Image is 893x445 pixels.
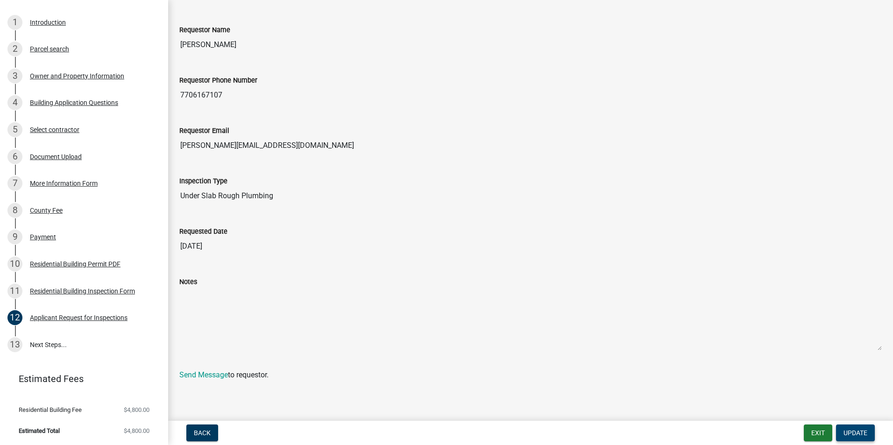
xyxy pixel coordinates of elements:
div: 3 [7,69,22,83]
label: Requestor Name [179,27,230,34]
button: Update [836,424,875,441]
div: Owner and Property Information [30,73,124,79]
div: 8 [7,203,22,218]
button: Exit [804,424,832,441]
div: County Fee [30,207,63,214]
span: $4,800.00 [124,407,149,413]
wm-inspection-request-activity-view: to requestor. [179,11,882,379]
span: $4,800.00 [124,428,149,434]
div: 1 [7,15,22,30]
label: Requested Date [179,229,227,235]
div: 12 [7,310,22,325]
div: Applicant Request for Inspections [30,314,128,321]
div: 6 [7,149,22,164]
div: Residential Building Inspection Form [30,288,135,294]
div: 9 [7,229,22,244]
div: 10 [7,257,22,271]
label: Inspection Type [179,178,227,185]
div: Introduction [30,19,66,26]
div: 2 [7,42,22,56]
span: Back [194,429,211,437]
div: 13 [7,337,22,352]
div: Residential Building Permit PDF [30,261,120,267]
div: Payment [30,234,56,240]
a: Estimated Fees [7,369,153,388]
a: Send Message [179,370,228,379]
div: Document Upload [30,153,82,160]
div: 5 [7,122,22,137]
div: Building Application Questions [30,99,118,106]
div: Parcel search [30,46,69,52]
div: Select contractor [30,126,79,133]
div: More Information Form [30,180,98,187]
span: Update [843,429,867,437]
span: Estimated Total [19,428,60,434]
div: 4 [7,95,22,110]
label: Notes [179,279,197,285]
label: Requestor Email [179,128,229,134]
span: Residential Building Fee [19,407,82,413]
div: 7 [7,176,22,191]
label: Requestor Phone Number [179,77,257,84]
button: Back [186,424,218,441]
div: 11 [7,284,22,299]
